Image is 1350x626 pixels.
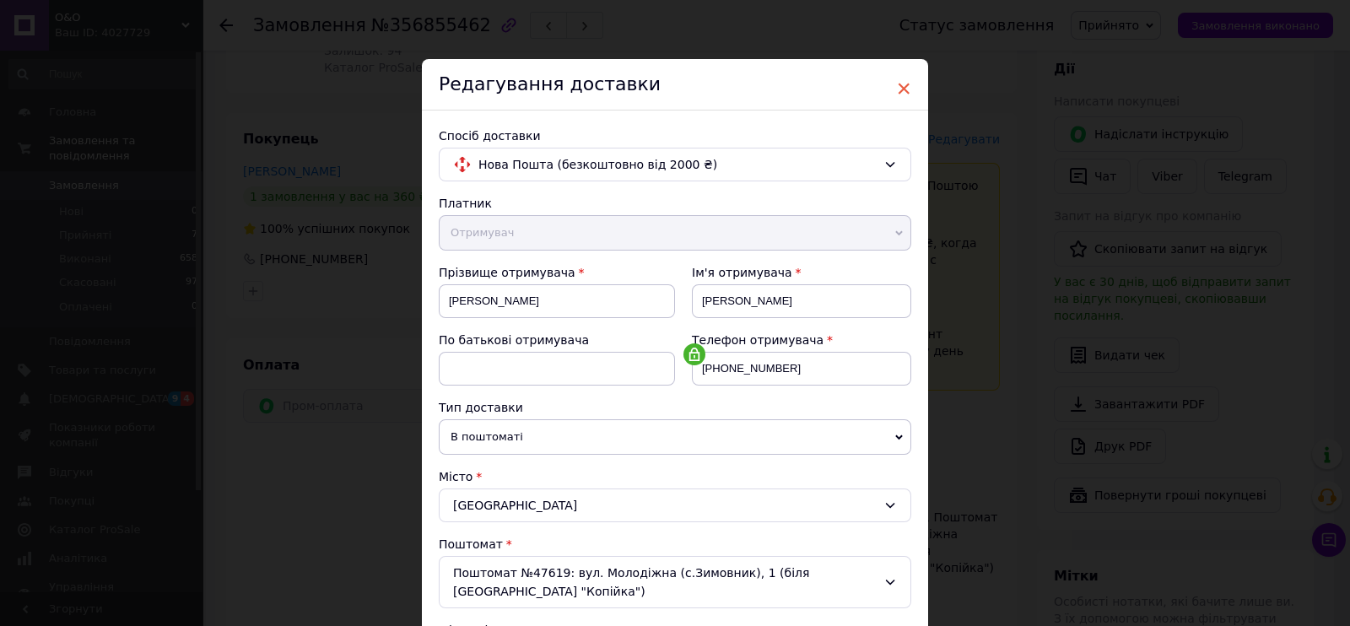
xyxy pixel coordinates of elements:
[439,488,911,522] div: [GEOGRAPHIC_DATA]
[896,74,911,103] span: ×
[439,215,911,251] span: Отримувач
[478,155,877,174] span: Нова Пошта (безкоштовно від 2000 ₴)
[439,266,575,279] span: Прізвище отримувача
[439,127,911,144] div: Спосіб доставки
[439,468,911,485] div: Місто
[439,197,492,210] span: Платник
[439,536,911,553] div: Поштомат
[422,59,928,111] div: Редагування доставки
[439,419,911,455] span: В поштоматі
[439,556,911,608] div: Поштомат №47619: вул. Молодіжна (с.Зимовник), 1 (біля [GEOGRAPHIC_DATA] "Копійка")
[439,401,523,414] span: Тип доставки
[692,352,911,386] input: +380
[439,333,589,347] span: По батькові отримувача
[692,333,823,347] span: Телефон отримувача
[692,266,792,279] span: Ім'я отримувача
